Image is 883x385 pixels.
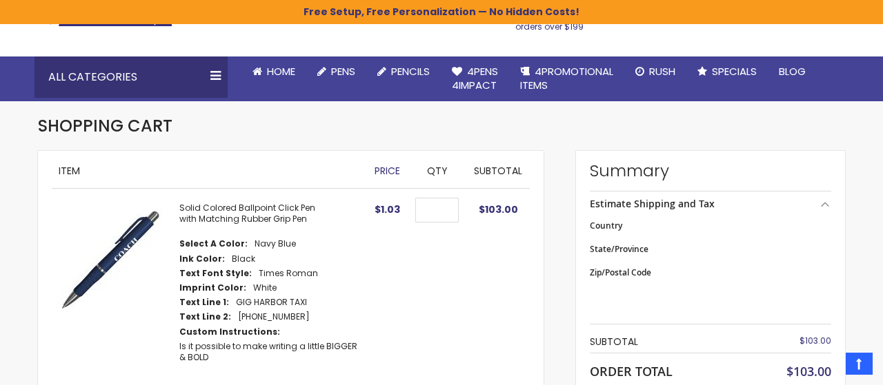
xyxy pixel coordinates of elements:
[624,56,686,87] a: Rush
[590,331,751,353] th: Subtotal
[590,243,648,255] span: State/Province
[479,202,518,216] span: $103.00
[59,164,80,178] span: Item
[179,268,252,279] dt: Text Font Style
[427,164,448,178] span: Qty
[179,311,231,322] dt: Text Line 2
[255,238,296,249] dd: Navy Blue
[179,297,229,308] dt: Text Line 1
[686,56,768,87] a: Specials
[366,56,441,87] a: Pencils
[712,64,757,79] span: Specials
[179,253,225,264] dt: Ink Color
[52,202,166,316] img: Solid Colored Ballpoint Click Pen with Matching Rubber Grip Pen-Navy Blue
[590,361,673,379] strong: Order Total
[179,238,248,249] dt: Select A Color
[590,220,622,231] span: Country
[241,56,306,87] a: Home
[34,56,228,98] div: All Categories
[259,268,318,279] dd: Times Roman
[769,348,883,385] iframe: Google Customer Reviews
[306,56,366,87] a: Pens
[590,160,831,182] strong: Summary
[800,335,831,346] span: $103.00
[590,197,715,210] strong: Estimate Shipping and Tax
[232,253,255,264] dd: Black
[236,297,307,308] dd: GIG HARBOR TAXI
[375,202,400,216] span: $1.03
[590,267,651,278] span: Zip/Postal Code
[375,164,400,178] span: Price
[331,64,355,79] span: Pens
[452,64,498,92] span: 4Pens 4impact
[474,164,522,178] span: Subtotal
[179,341,361,363] dd: Is it possible to make writing a little BIGGER & BOLD
[779,64,806,79] span: Blog
[441,56,509,101] a: 4Pens4impact
[267,64,295,79] span: Home
[238,311,310,322] dd: [PHONE_NUMBER]
[509,56,624,101] a: 4PROMOTIONALITEMS
[179,202,315,225] a: Solid Colored Ballpoint Click Pen with Matching Rubber Grip Pen
[179,282,246,293] dt: Imprint Color
[391,64,430,79] span: Pencils
[520,64,613,92] span: 4PROMOTIONAL ITEMS
[768,56,817,87] a: Blog
[179,326,280,337] dt: Custom Instructions
[38,114,172,137] span: Shopping Cart
[253,282,277,293] dd: White
[649,64,675,79] span: Rush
